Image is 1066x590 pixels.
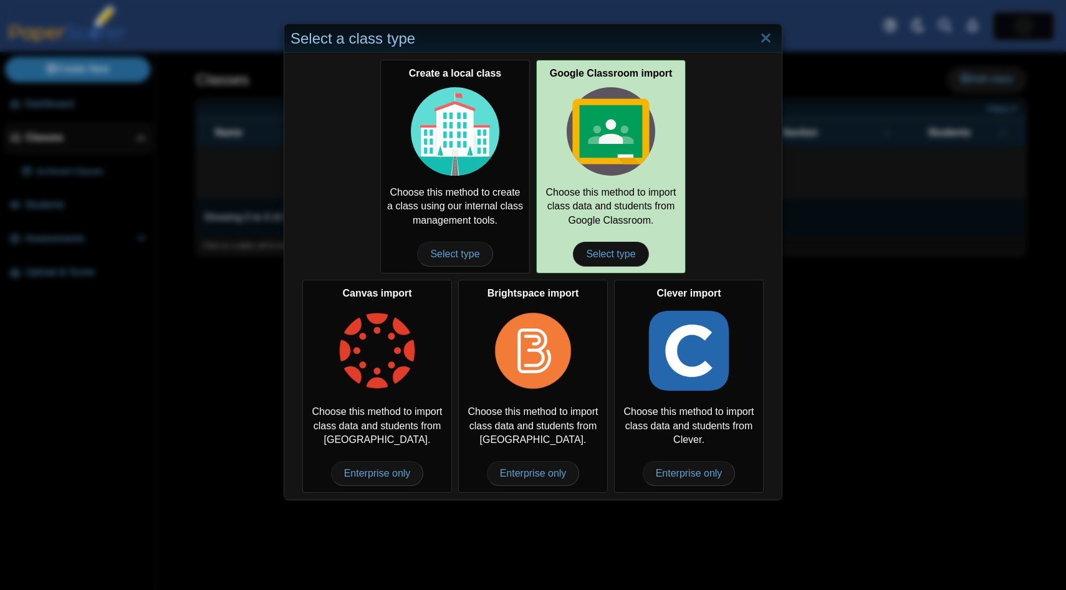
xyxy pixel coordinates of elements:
[643,461,736,486] span: Enterprise only
[409,68,502,79] b: Create a local class
[458,280,608,493] div: Choose this method to import class data and students from [GEOGRAPHIC_DATA].
[489,307,577,395] img: class-type-brightspace.png
[567,87,655,176] img: class-type-google-classroom.svg
[342,288,411,298] b: Canvas import
[411,87,499,176] img: class-type-local.svg
[331,461,424,486] span: Enterprise only
[284,24,782,54] div: Select a class type
[573,242,648,267] span: Select type
[380,60,530,273] div: Choose this method to create a class using our internal class management tools.
[756,28,775,49] a: Close
[536,60,686,273] a: Google Classroom import Choose this method to import class data and students from Google Classroo...
[380,60,530,273] a: Create a local class Choose this method to create a class using our internal class management too...
[417,242,492,267] span: Select type
[536,60,686,273] div: Choose this method to import class data and students from Google Classroom.
[645,307,733,395] img: class-type-clever.png
[487,288,579,298] b: Brightspace import
[614,280,764,493] div: Choose this method to import class data and students from Clever.
[302,280,452,493] div: Choose this method to import class data and students from [GEOGRAPHIC_DATA].
[656,288,721,298] b: Clever import
[550,68,672,79] b: Google Classroom import
[333,307,421,395] img: class-type-canvas.png
[487,461,580,486] span: Enterprise only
